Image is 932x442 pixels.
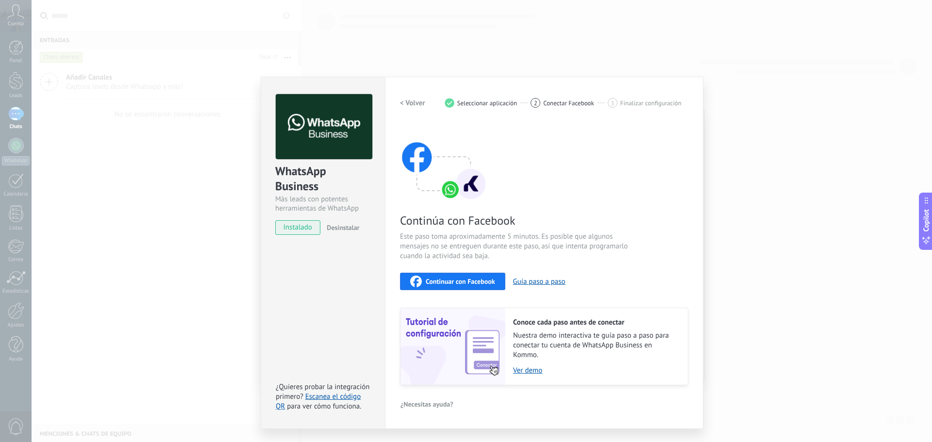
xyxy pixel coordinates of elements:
[426,278,495,285] span: Continuar con Facebook
[921,209,931,231] span: Copilot
[400,98,425,108] h2: < Volver
[400,123,487,201] img: connect with facebook
[400,232,631,261] span: Este paso toma aproximadamente 5 minutos. Es posible que algunos mensajes no se entreguen durante...
[275,164,371,195] div: WhatsApp Business
[327,223,359,232] span: Desinstalar
[513,277,566,286] button: Guía paso a paso
[513,331,678,360] span: Nuestra demo interactiva te guía paso a paso para conectar tu cuenta de WhatsApp Business en Kommo.
[276,392,361,411] a: Escanea el código QR
[534,99,537,107] span: 2
[287,402,361,411] span: para ver cómo funciona.
[323,220,359,235] button: Desinstalar
[400,94,425,112] button: < Volver
[611,99,614,107] span: 3
[457,99,517,107] span: Seleccionar aplicación
[400,273,505,290] button: Continuar con Facebook
[513,318,678,327] h2: Conoce cada paso antes de conectar
[276,94,372,160] img: logo_main.png
[400,397,454,411] button: ¿Necesitas ayuda?
[543,99,594,107] span: Conectar Facebook
[620,99,682,107] span: Finalizar configuración
[513,366,678,375] a: Ver demo
[276,220,320,235] span: instalado
[275,195,371,213] div: Más leads con potentes herramientas de WhatsApp
[400,401,453,408] span: ¿Necesitas ayuda?
[276,382,370,401] span: ¿Quieres probar la integración primero?
[400,213,631,228] span: Continúa con Facebook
